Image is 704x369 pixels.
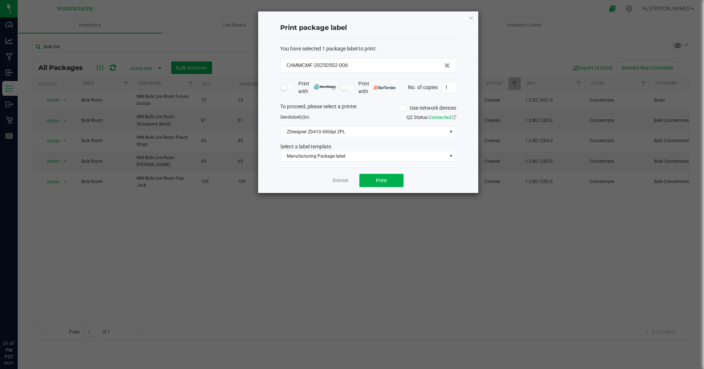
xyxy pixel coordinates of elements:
span: Print [376,178,387,183]
span: Connected [429,115,451,120]
img: bartender.png [374,86,396,89]
div: To proceed, please select a printer. [275,103,462,114]
label: Use network devices [400,104,456,112]
div: : [280,45,456,53]
span: Print with [358,80,396,95]
span: Print with [298,80,336,95]
span: label(s) [290,115,305,120]
iframe: Resource center unread badge [22,309,31,318]
button: Print [359,174,404,187]
span: You have selected 1 package label to print [280,46,375,52]
span: ZDesigner ZD410-300dpi ZPL [281,127,447,137]
img: mark_magic_cybra.png [314,84,336,89]
span: Manufacturing Package label [281,151,447,161]
iframe: Resource center [7,310,29,332]
span: QZ Status: [406,115,456,120]
span: CAMMCMF-20250502-006 [286,61,348,69]
div: Select a label template. [275,143,462,151]
span: No. of copies [408,84,438,90]
a: Dismiss [332,178,348,184]
h4: Print package label [280,23,456,33]
span: Send to: [280,115,310,120]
